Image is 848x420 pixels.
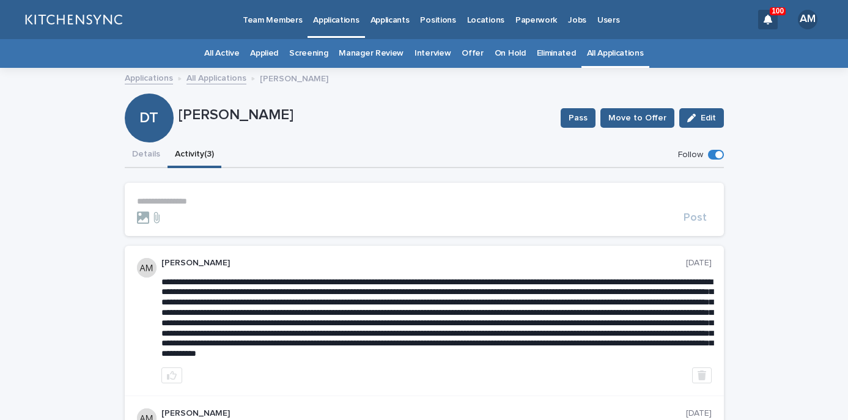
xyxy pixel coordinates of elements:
img: lGNCzQTxQVKGkIr0XjOy [24,7,122,32]
a: Manager Review [339,39,404,68]
a: Interview [415,39,451,68]
p: Follow [678,150,703,160]
button: Move to Offer [600,108,674,128]
button: Pass [561,108,595,128]
span: Pass [569,112,588,124]
a: Applications [125,70,173,84]
p: [PERSON_NAME] [260,71,328,84]
a: All Applications [186,70,246,84]
a: Eliminated [537,39,576,68]
span: Post [684,212,707,223]
span: Edit [701,114,716,122]
button: Edit [679,108,724,128]
p: [PERSON_NAME] [161,258,686,268]
a: Applied [250,39,278,68]
p: [PERSON_NAME] [179,106,551,124]
p: [DATE] [686,408,712,419]
div: 100 [758,10,778,29]
div: AM [798,10,817,29]
a: Offer [462,39,483,68]
p: 100 [772,7,784,15]
a: Screening [289,39,328,68]
span: Move to Offer [608,112,666,124]
button: Details [125,142,168,168]
button: Delete post [692,367,712,383]
a: All Applications [587,39,644,68]
button: like this post [161,367,182,383]
div: DT [125,60,174,127]
button: Activity (3) [168,142,221,168]
a: On Hold [495,39,526,68]
a: All Active [204,39,239,68]
p: [DATE] [686,258,712,268]
button: Post [679,212,712,223]
p: [PERSON_NAME] [161,408,686,419]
